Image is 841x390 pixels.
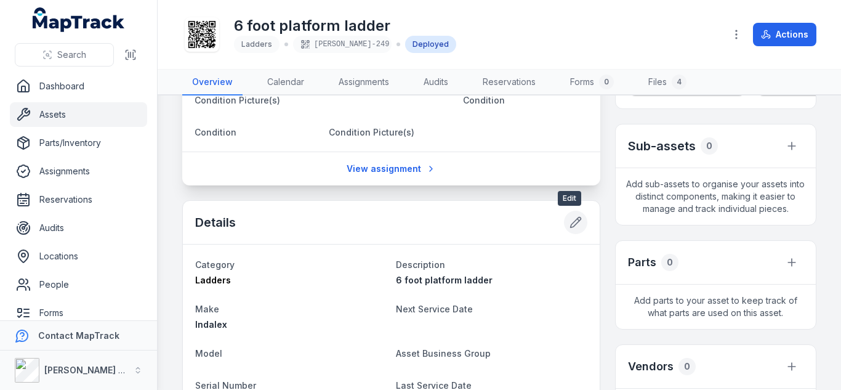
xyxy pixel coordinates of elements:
[405,36,456,53] div: Deployed
[293,36,392,53] div: [PERSON_NAME]-249
[195,275,231,285] span: Ladders
[672,75,686,89] div: 4
[753,23,816,46] button: Actions
[195,127,236,137] span: Condition
[257,70,314,95] a: Calendar
[10,102,147,127] a: Assets
[182,70,243,95] a: Overview
[560,70,624,95] a: Forms0
[396,348,491,359] span: Asset Business Group
[396,304,473,314] span: Next Service Date
[678,358,696,375] div: 0
[10,74,147,99] a: Dashboard
[57,49,86,61] span: Search
[10,301,147,325] a: Forms
[10,216,147,240] a: Audits
[414,70,458,95] a: Audits
[195,319,227,330] span: Indalex
[701,137,718,155] div: 0
[599,75,614,89] div: 0
[195,304,219,314] span: Make
[38,330,119,341] strong: Contact MapTrack
[33,7,125,32] a: MapTrack
[329,127,414,137] span: Condition Picture(s)
[638,70,696,95] a: Files4
[241,39,272,49] span: Ladders
[195,95,280,105] span: Condition Picture(s)
[195,259,235,270] span: Category
[329,70,399,95] a: Assignments
[10,244,147,269] a: Locations
[44,365,130,375] strong: [PERSON_NAME] Air
[616,168,816,225] span: Add sub-assets to organise your assets into distinct components, making it easier to manage and t...
[628,254,656,271] h3: Parts
[628,137,696,155] h2: Sub-assets
[234,16,456,36] h1: 6 foot platform ladder
[463,95,505,105] span: Condition
[195,348,222,359] span: Model
[10,187,147,212] a: Reservations
[15,43,114,67] button: Search
[558,191,581,206] span: Edit
[396,259,445,270] span: Description
[473,70,545,95] a: Reservations
[10,272,147,297] a: People
[195,214,236,231] h2: Details
[10,131,147,155] a: Parts/Inventory
[10,159,147,184] a: Assignments
[616,285,816,329] span: Add parts to your asset to keep track of what parts are used on this asset.
[339,157,444,181] a: View assignment
[628,358,674,375] h3: Vendors
[661,254,678,271] div: 0
[396,275,493,285] span: 6 foot platform ladder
